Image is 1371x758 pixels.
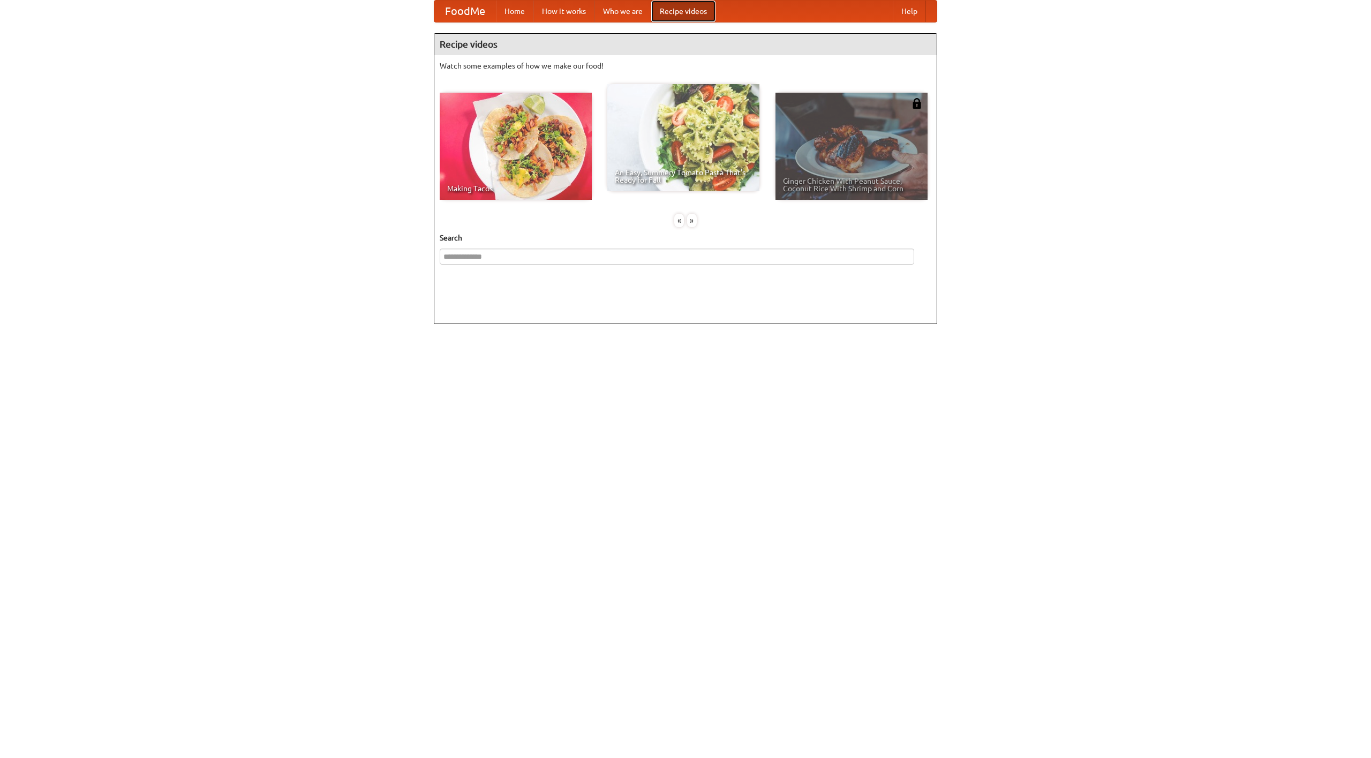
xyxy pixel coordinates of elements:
a: An Easy, Summery Tomato Pasta That's Ready for Fall [607,84,759,191]
p: Watch some examples of how we make our food! [440,61,931,71]
div: » [687,214,697,227]
h4: Recipe videos [434,34,937,55]
a: Who we are [594,1,651,22]
a: Help [893,1,926,22]
a: How it works [533,1,594,22]
a: Making Tacos [440,93,592,200]
span: Making Tacos [447,185,584,192]
a: Home [496,1,533,22]
img: 483408.png [912,98,922,109]
div: « [674,214,684,227]
a: Recipe videos [651,1,715,22]
h5: Search [440,232,931,243]
span: An Easy, Summery Tomato Pasta That's Ready for Fall [615,169,752,184]
a: FoodMe [434,1,496,22]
